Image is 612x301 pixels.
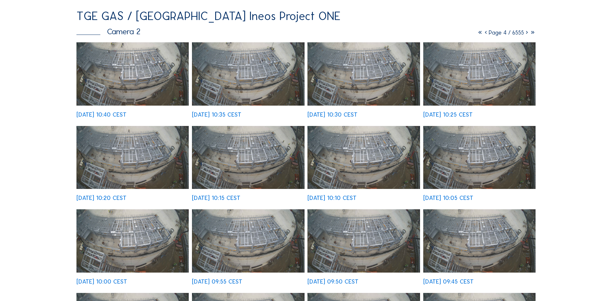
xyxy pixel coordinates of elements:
img: image_53621863 [307,42,420,106]
div: TGE GAS / [GEOGRAPHIC_DATA] Ineos Project ONE [76,10,340,22]
div: [DATE] 10:40 CEST [76,112,126,118]
div: Camera 2 [76,27,140,36]
div: [DATE] 10:30 CEST [307,112,357,118]
div: [DATE] 10:15 CEST [192,195,240,201]
img: image_53620706 [307,209,420,273]
img: image_53621427 [192,126,304,189]
img: image_53621502 [76,126,189,189]
div: [DATE] 09:45 CEST [423,279,474,285]
div: [DATE] 10:00 CEST [76,279,127,285]
img: image_53621673 [423,42,536,106]
img: image_53621247 [307,126,420,189]
div: [DATE] 09:55 CEST [192,279,242,285]
img: image_53621155 [423,126,536,189]
div: [DATE] 09:50 CEST [307,279,358,285]
div: [DATE] 10:35 CEST [192,112,241,118]
div: [DATE] 10:10 CEST [307,195,356,201]
img: image_53622139 [76,42,189,106]
img: image_53620882 [192,209,304,273]
span: Page 4 / 6555 [489,29,524,36]
img: image_53620527 [423,209,536,273]
div: [DATE] 10:20 CEST [76,195,126,201]
div: [DATE] 10:05 CEST [423,195,473,201]
div: [DATE] 10:25 CEST [423,112,473,118]
img: image_53620975 [76,209,189,273]
img: image_53621933 [192,42,304,106]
